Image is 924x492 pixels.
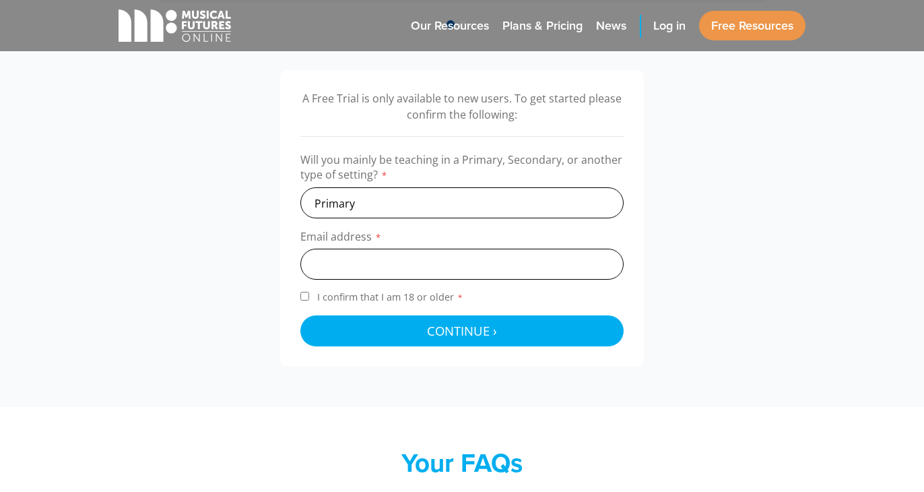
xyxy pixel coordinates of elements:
[653,17,686,35] span: Log in
[300,90,624,123] p: A Free Trial is only available to new users. To get started please confirm the following:
[596,17,626,35] span: News
[315,290,466,303] span: I confirm that I am 18 or older
[300,315,624,346] button: Continue ›
[502,17,583,35] span: Plans & Pricing
[199,448,725,479] h2: Your FAQs
[699,11,805,40] a: Free Resources
[411,17,489,35] span: Our Resources
[300,229,624,249] label: Email address
[300,152,624,187] label: Will you mainly be teaching in a Primary, Secondary, or another type of setting?
[300,292,309,301] input: I confirm that I am 18 or older*
[427,322,497,339] span: Continue ›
